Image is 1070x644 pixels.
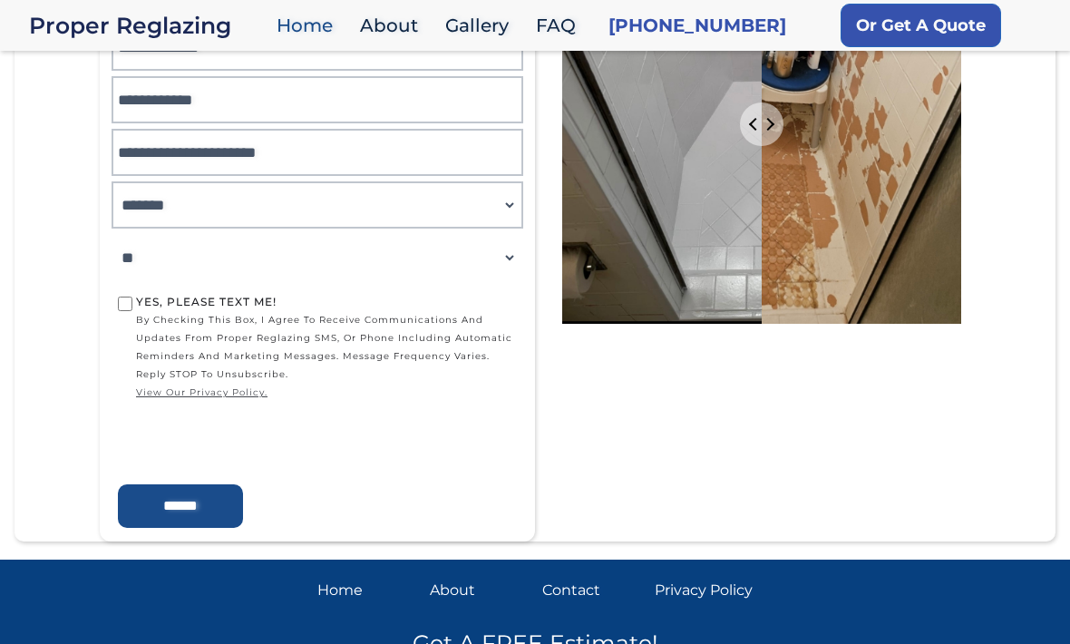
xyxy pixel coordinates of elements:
[136,294,517,312] div: Yes, Please text me!
[29,13,267,38] div: Proper Reglazing
[118,407,394,478] iframe: reCAPTCHA
[317,579,415,604] a: Home
[136,385,517,403] a: view our privacy policy.
[527,6,594,45] a: FAQ
[430,579,528,604] a: About
[608,13,786,38] a: [PHONE_NUMBER]
[436,6,527,45] a: Gallery
[118,298,132,312] input: Yes, Please text me!by checking this box, I agree to receive communications and updates from Prop...
[542,579,640,604] a: Contact
[29,13,267,38] a: home
[267,6,351,45] a: Home
[841,4,1001,47] a: Or Get A Quote
[655,579,753,604] a: Privacy Policy
[136,312,517,403] span: by checking this box, I agree to receive communications and updates from Proper Reglazing SMS, or...
[351,6,436,45] a: About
